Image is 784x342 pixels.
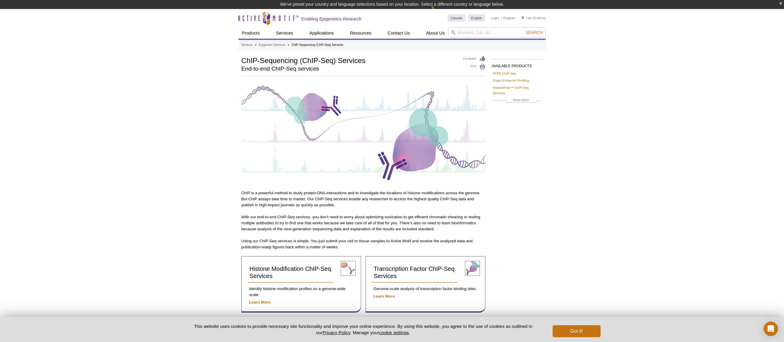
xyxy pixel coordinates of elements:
p: Using our ChIP-Seq services is simple. You just submit your cell or tissue samples to Active Moti... [241,238,486,250]
h2: AVAILABLE PRODUCTS [492,59,543,70]
a: Histone Modification ChIP-Seq Services [248,262,333,283]
a: Super-Enhancer Profiling [493,78,529,83]
a: About Us [423,27,448,39]
a: English [468,14,485,22]
a: Contact Us [384,27,413,39]
a: HistonePath™ ChIP-Seq Services [493,85,541,96]
button: cookie settings [379,330,409,335]
span: Transcription Factor ChIP-Seq Services [374,265,454,279]
a: Print [463,64,486,70]
a: Feedback [463,56,486,62]
input: Keyword, Cat. No. [448,27,546,38]
li: | [501,14,502,22]
a: Resources [346,27,375,39]
a: Show More [493,97,541,104]
a: Services [272,27,297,39]
a: Canada [448,14,465,22]
a: Cart [521,16,532,20]
img: Your Cart [521,16,524,19]
a: Transcription Factor ChIP-Seq Services [372,262,457,283]
p: Identify histone modification profiles on a genome-wide scale. [248,286,355,298]
p: Genome-scale analysis of transcription factor binding sites. [372,286,479,292]
img: histone modification ChIP-Seq [341,261,356,276]
a: Privacy Policy [323,330,350,335]
a: FFPE ChIP-Seq [493,71,516,76]
span: Histone Modification ChIP-Seq Services [249,265,331,279]
a: Learn More [373,294,395,298]
img: Change Here [431,5,447,19]
img: ChIP-Seq Services [241,82,486,182]
a: Products [238,27,263,39]
p: With our end-to-end ChIP-Seq services, you don’t need to worry about optimizing sonication to get... [241,214,486,232]
div: Open Intercom Messenger [764,322,778,336]
span: Search [526,30,543,35]
button: Got it! [553,325,601,337]
a: Applications [306,27,337,39]
img: transcription factor ChIP-Seq [465,261,480,276]
h2: End-to-end ChIP-Seq services [241,66,457,71]
li: » [255,43,257,47]
a: Learn More [249,300,270,304]
button: Search [524,30,545,35]
h2: Enabling Epigenetics Research [301,16,361,22]
li: ChIP-Sequencing (ChIP-Seq) Services [291,43,343,47]
a: Login [491,16,499,20]
p: This website uses cookies to provide necessary site functionality and improve your online experie... [183,323,543,336]
a: Epigenetic Services [259,42,285,48]
p: ChIP is a powerful method to study protein-DNA interactions and to investigate the locations of h... [241,190,486,208]
li: » [288,43,289,47]
li: (0 items) [521,14,546,22]
a: Services [241,42,252,48]
a: Register [503,16,515,20]
h1: ChIP-Sequencing (ChIP-Seq) Services [241,56,457,65]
